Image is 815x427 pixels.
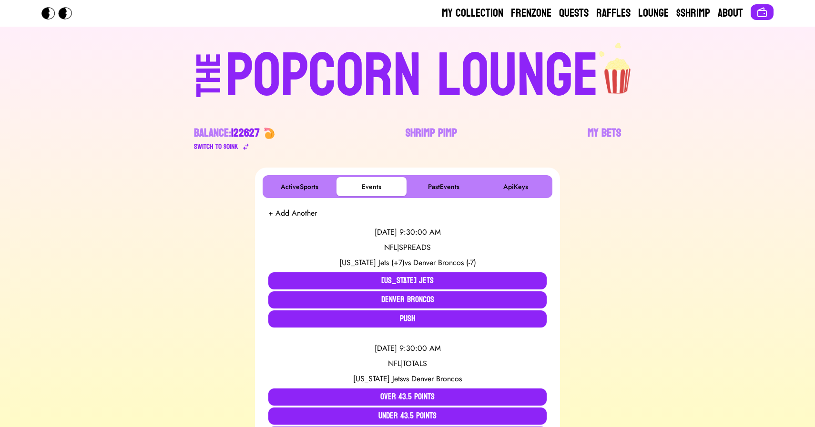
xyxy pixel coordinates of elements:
[268,291,547,308] button: Denver Broncos
[413,257,476,268] span: Denver Broncos (-7)
[596,6,631,21] a: Raffles
[231,123,260,143] span: 122627
[718,6,743,21] a: About
[268,388,547,406] button: Over 43.5 Points
[638,6,669,21] a: Lounge
[268,257,547,268] div: vs
[480,177,550,196] button: ApiKeys
[192,53,226,116] div: THE
[559,6,589,21] a: Quests
[442,6,503,21] a: My Collection
[225,46,599,107] div: POPCORN LOUNGE
[599,42,638,95] img: popcorn
[756,7,768,18] img: Connect wallet
[511,6,551,21] a: Frenzone
[268,310,547,328] button: Push
[336,177,407,196] button: Events
[411,373,462,384] span: Denver Broncos
[268,358,547,369] div: NFL | TOTALS
[268,208,317,219] button: + Add Another
[676,6,710,21] a: $Shrimp
[194,141,238,152] div: Switch to $ OINK
[353,373,403,384] span: [US_STATE] Jets
[114,42,701,107] a: THEPOPCORN LOUNGEpopcorn
[194,126,260,141] div: Balance:
[41,7,80,20] img: Popcorn
[268,373,547,385] div: vs
[268,407,547,425] button: Under 43.5 Points
[268,343,547,354] div: [DATE] 9:30:00 AM
[264,128,275,139] img: 🍤
[268,242,547,253] div: NFL | SPREADS
[406,126,457,152] a: Shrimp Pimp
[588,126,621,152] a: My Bets
[265,177,335,196] button: ActiveSports
[408,177,479,196] button: PastEvents
[268,272,547,289] button: [US_STATE] Jets
[339,257,405,268] span: [US_STATE] Jets (+7)
[268,227,547,238] div: [DATE] 9:30:00 AM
